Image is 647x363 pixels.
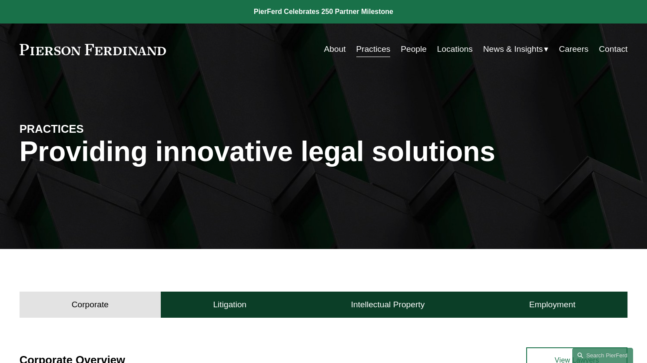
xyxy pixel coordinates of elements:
[356,41,391,57] a: Practices
[20,122,172,136] h4: PRACTICES
[324,41,346,57] a: About
[529,299,576,310] h4: Employment
[213,299,246,310] h4: Litigation
[401,41,427,57] a: People
[20,136,628,168] h1: Providing innovative legal solutions
[559,41,588,57] a: Careers
[572,348,633,363] a: Search this site
[437,41,473,57] a: Locations
[483,42,543,57] span: News & Insights
[483,41,549,57] a: folder dropdown
[351,299,425,310] h4: Intellectual Property
[599,41,627,57] a: Contact
[72,299,109,310] h4: Corporate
